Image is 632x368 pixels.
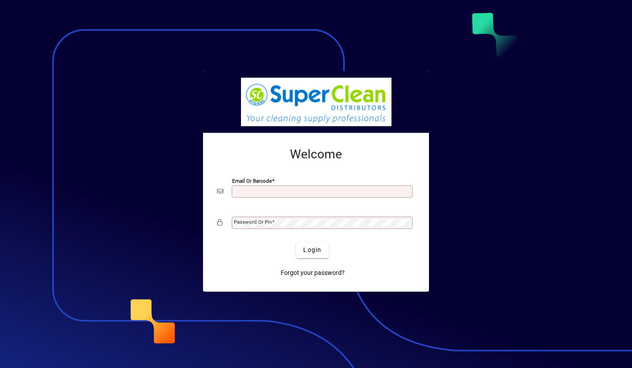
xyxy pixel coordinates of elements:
[234,219,272,225] mat-label: Password or Pin
[232,177,272,184] mat-label: Email or Barcode
[303,245,321,255] span: Login
[281,268,345,278] span: Forgot your password?
[277,265,348,281] a: Forgot your password?
[296,242,328,258] button: Login
[217,147,415,162] h2: Welcome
